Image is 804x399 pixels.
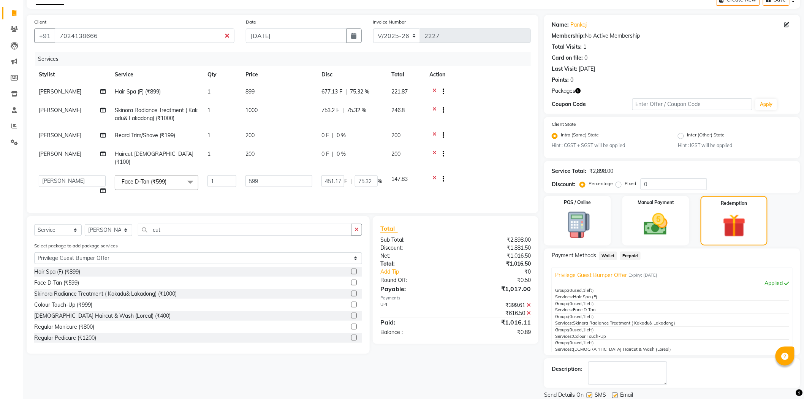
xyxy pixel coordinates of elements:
[456,318,537,327] div: ₹1,016.11
[375,328,456,336] div: Balance :
[561,131,599,141] label: Intra (Same) State
[568,301,594,306] span: used, left)
[115,88,161,95] span: Hair Spa (F) (₹899)
[456,328,537,336] div: ₹0.89
[375,318,456,327] div: Paid:
[568,301,572,306] span: (0
[599,252,617,260] span: Wallet
[166,178,170,185] a: x
[375,236,456,244] div: Sub Total:
[568,340,594,345] span: used, left)
[391,132,400,139] span: 200
[555,347,573,352] span: Services:
[678,142,793,149] small: Hint : IGST will be applied
[558,211,597,239] img: _pos-terminal.svg
[55,28,234,43] input: Search by Name/Mobile/Email/Code
[391,88,408,95] span: 221.87
[245,132,255,139] span: 200
[552,365,582,373] div: Description:
[628,272,657,279] span: Expiry: [DATE]
[337,131,346,139] span: 0 %
[568,314,572,319] span: (0
[555,314,568,319] span: Group:
[203,66,241,83] th: Qty
[573,334,606,339] span: Colour Touch-Up
[347,106,366,114] span: 75.32 %
[555,340,568,345] span: Group:
[552,87,575,95] span: Packages
[721,200,747,207] label: Redemption
[583,327,586,332] span: 1
[589,167,613,175] div: ₹2,898.00
[317,66,387,83] th: Disc
[115,107,198,122] span: Skinora Radiance Treatment ( Kakadu& Lakadong) (₹1000)
[568,288,594,293] span: used, left)
[456,252,537,260] div: ₹1,016.50
[555,307,573,312] span: Services:
[39,107,81,114] span: [PERSON_NAME]
[579,65,595,73] div: [DATE]
[345,88,347,96] span: |
[552,32,585,40] div: Membership:
[552,180,575,188] div: Discount:
[555,294,573,299] span: Services:
[555,327,568,332] span: Group:
[34,279,79,287] div: Face D-Tan (₹599)
[245,107,258,114] span: 1000
[555,271,627,279] span: Privilege Guest Bumper Offer
[34,323,94,331] div: Regular Manicure (₹800)
[246,19,256,25] label: Date
[568,340,572,345] span: (0
[555,320,573,326] span: Services:
[570,21,587,29] a: Pankaj
[380,225,398,233] span: Total
[583,314,586,319] span: 1
[456,301,537,309] div: ₹399.61
[456,276,537,284] div: ₹0.50
[552,76,569,84] div: Points:
[425,66,531,83] th: Action
[39,88,81,95] span: [PERSON_NAME]
[378,177,382,185] span: %
[375,252,456,260] div: Net:
[375,284,456,293] div: Payable:
[583,43,586,51] div: 1
[636,211,675,238] img: _cash.svg
[568,288,572,293] span: (0
[138,224,351,236] input: Search or Scan
[555,288,568,293] span: Group:
[555,301,568,306] span: Group:
[573,294,597,299] span: Hair Spa (F)
[245,88,255,95] span: 899
[391,176,408,182] span: 147.83
[332,131,334,139] span: |
[39,150,81,157] span: [PERSON_NAME]
[337,150,346,158] span: 0 %
[583,340,586,345] span: 1
[207,150,210,157] span: 1
[375,276,456,284] div: Round Off:
[552,167,586,175] div: Service Total:
[122,178,166,185] span: Face D-Tan (₹599)
[373,19,406,25] label: Invoice Number
[583,301,586,306] span: 1
[620,252,641,260] span: Prepaid
[321,150,329,158] span: 0 F
[207,88,210,95] span: 1
[625,180,636,187] label: Fixed
[350,177,352,185] span: |
[375,260,456,268] div: Total:
[115,150,193,165] span: Haircut [DEMOGRAPHIC_DATA] (₹100)
[207,132,210,139] span: 1
[552,121,576,128] label: Client State
[552,100,632,108] div: Coupon Code
[34,334,96,342] div: Regular Pedicure (₹1200)
[321,131,329,139] span: 0 F
[34,301,92,309] div: Colour Touch-Up (₹999)
[391,107,405,114] span: 246.8
[573,307,596,312] span: Face D-Tan
[755,99,777,110] button: Apply
[584,54,587,62] div: 0
[375,301,456,309] div: UPI
[555,334,573,339] span: Services:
